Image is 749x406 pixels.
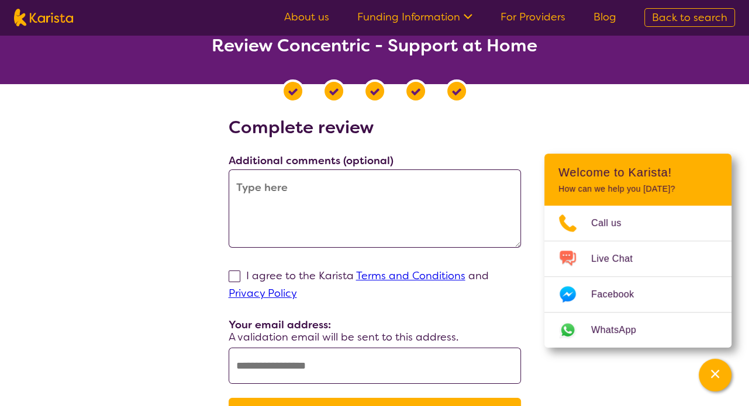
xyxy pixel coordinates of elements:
[644,8,735,27] a: Back to search
[558,165,717,179] h2: Welcome to Karista!
[229,117,521,138] h2: Complete review
[544,154,731,348] div: Channel Menu
[229,330,521,344] p: A validation email will be sent to this address.
[501,10,565,24] a: For Providers
[544,206,731,348] ul: Choose channel
[544,313,731,348] a: Web link opens in a new tab.
[558,184,717,194] p: How can we help you [DATE]?
[229,269,489,300] label: I agree to the Karista and
[229,286,297,300] a: Privacy Policy
[356,269,465,283] a: Terms and Conditions
[591,321,650,339] span: WhatsApp
[591,286,648,303] span: Facebook
[591,214,636,232] span: Call us
[14,35,735,56] h2: Review Concentric - Support at Home
[593,10,616,24] a: Blog
[591,250,647,268] span: Live Chat
[652,11,727,25] span: Back to search
[284,10,329,24] a: About us
[699,359,731,391] button: Channel Menu
[357,10,472,24] a: Funding Information
[229,318,331,332] label: Your email address:
[14,9,73,26] img: Karista logo
[229,154,394,168] label: Additional comments (optional)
